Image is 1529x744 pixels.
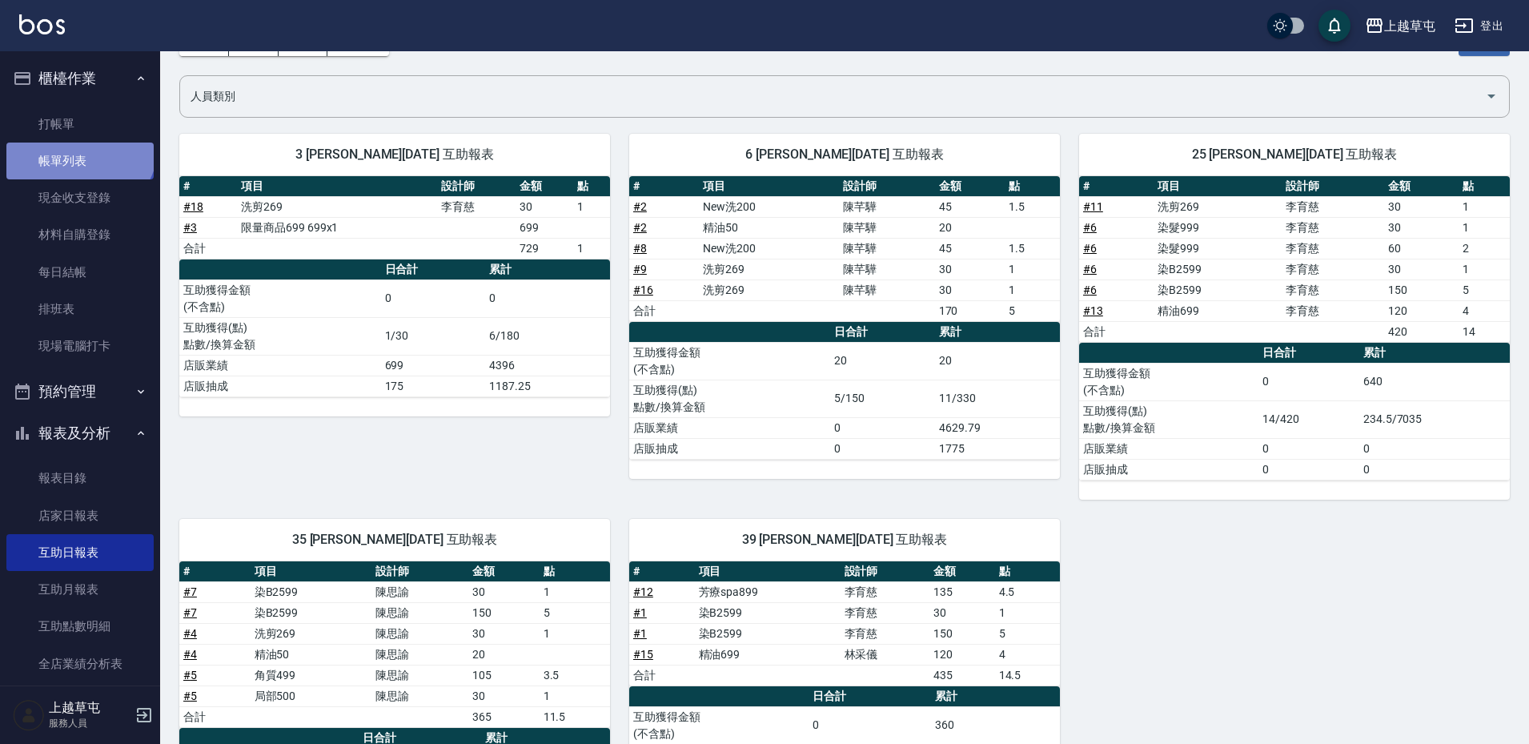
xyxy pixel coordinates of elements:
[633,627,647,640] a: #1
[629,342,831,380] td: 互助獲得金額 (不含點)
[935,259,1005,280] td: 30
[695,644,841,665] td: 精油699
[935,417,1060,438] td: 4629.79
[629,176,699,197] th: #
[629,665,695,686] td: 合計
[251,623,371,644] td: 洗剪269
[633,284,653,296] a: #16
[695,623,841,644] td: 染B2599
[540,706,610,727] td: 11.5
[573,238,610,259] td: 1
[251,686,371,706] td: 局部500
[633,606,647,619] a: #1
[251,644,371,665] td: 精油50
[809,706,930,744] td: 0
[381,317,486,355] td: 1/30
[1359,363,1510,400] td: 640
[1154,300,1281,321] td: 精油699
[1258,343,1358,364] th: 日合計
[699,259,839,280] td: 洗剪269
[371,581,468,602] td: 陳思諭
[573,196,610,217] td: 1
[830,417,935,438] td: 0
[1282,238,1384,259] td: 李育慈
[468,602,540,623] td: 150
[1083,200,1103,213] a: #11
[695,581,841,602] td: 芳療spa899
[1359,438,1510,459] td: 0
[179,376,381,396] td: 店販抽成
[179,176,610,259] table: a dense table
[839,280,935,300] td: 陳芊驊
[371,686,468,706] td: 陳思諭
[381,376,486,396] td: 175
[6,328,154,364] a: 現場電腦打卡
[1384,16,1435,36] div: 上越草屯
[19,14,65,34] img: Logo
[199,532,591,548] span: 35 [PERSON_NAME][DATE] 互助報表
[1459,259,1510,280] td: 1
[237,176,437,197] th: 項目
[995,644,1060,665] td: 4
[1384,196,1459,217] td: 30
[371,665,468,686] td: 陳思諭
[1384,321,1459,342] td: 420
[468,665,540,686] td: 105
[935,438,1060,459] td: 1775
[1459,217,1510,238] td: 1
[371,561,468,582] th: 設計師
[830,342,935,380] td: 20
[1005,300,1060,321] td: 5
[1384,259,1459,280] td: 30
[929,665,995,686] td: 435
[237,196,437,217] td: 洗剪269
[1384,280,1459,300] td: 150
[540,561,610,582] th: 點
[6,106,154,143] a: 打帳單
[1258,400,1358,438] td: 14/420
[935,176,1005,197] th: 金額
[1154,176,1281,197] th: 項目
[468,561,540,582] th: 金額
[468,623,540,644] td: 30
[1384,300,1459,321] td: 120
[1005,196,1060,217] td: 1.5
[1154,259,1281,280] td: 染B2599
[1282,300,1384,321] td: 李育慈
[437,176,516,197] th: 設計師
[6,143,154,179] a: 帳單列表
[931,686,1060,707] th: 累計
[468,686,540,706] td: 30
[1079,343,1510,481] table: a dense table
[1282,176,1384,197] th: 設計師
[1479,83,1504,109] button: Open
[1359,343,1510,364] th: 累計
[6,371,154,412] button: 預約管理
[935,342,1060,380] td: 20
[1005,176,1060,197] th: 點
[699,217,839,238] td: 精油50
[540,686,610,706] td: 1
[468,706,540,727] td: 365
[1282,217,1384,238] td: 李育慈
[839,196,935,217] td: 陳芊驊
[183,669,197,682] a: #5
[841,561,930,582] th: 設計師
[1079,176,1154,197] th: #
[935,196,1005,217] td: 45
[573,176,610,197] th: 點
[485,280,610,317] td: 0
[179,561,610,728] table: a dense table
[1079,176,1510,343] table: a dense table
[1098,147,1491,163] span: 25 [PERSON_NAME][DATE] 互助報表
[6,534,154,571] a: 互助日報表
[1083,263,1097,275] a: #6
[809,686,930,707] th: 日合計
[841,623,930,644] td: 李育慈
[1154,196,1281,217] td: 洗剪269
[929,561,995,582] th: 金額
[1154,217,1281,238] td: 染髮999
[6,571,154,608] a: 互助月報表
[629,561,1060,686] table: a dense table
[485,259,610,280] th: 累計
